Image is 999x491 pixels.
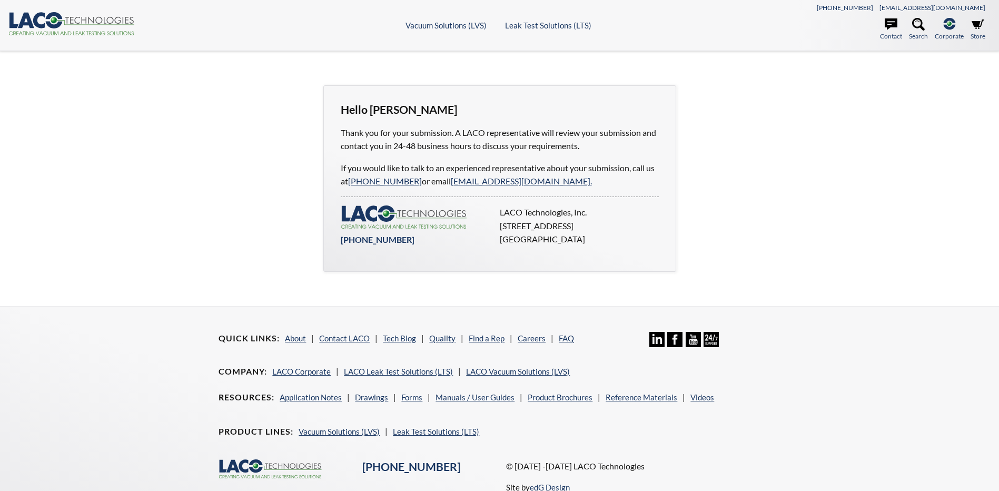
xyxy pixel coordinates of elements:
p: Thank you for your submission. A LACO representative will review your submission and contact you ... [341,126,659,153]
h4: Company [219,366,267,377]
h4: Quick Links [219,333,280,344]
a: Careers [518,333,546,343]
a: FAQ [559,333,574,343]
img: 24/7 Support Icon [704,332,719,347]
p: LACO Technologies, Inc. [STREET_ADDRESS] [GEOGRAPHIC_DATA] [500,205,652,246]
a: Application Notes [280,392,342,402]
a: Manuals / User Guides [436,392,515,402]
a: Videos [690,392,714,402]
a: Leak Test Solutions (LTS) [393,427,479,436]
a: Drawings [355,392,388,402]
a: Search [909,18,928,41]
h3: Hello [PERSON_NAME] [341,103,659,117]
a: Contact [880,18,902,41]
a: [PHONE_NUMBER] [817,4,873,12]
a: Contact LACO [319,333,370,343]
a: About [285,333,306,343]
a: [EMAIL_ADDRESS][DOMAIN_NAME]. [451,176,592,186]
a: LACO Corporate [272,367,331,376]
a: [PHONE_NUMBER] [341,234,414,244]
a: LACO Leak Test Solutions (LTS) [344,367,453,376]
a: [EMAIL_ADDRESS][DOMAIN_NAME] [879,4,985,12]
a: [PHONE_NUMBER] [348,176,422,186]
a: Find a Rep [469,333,505,343]
a: Forms [401,392,422,402]
a: Tech Blog [383,333,416,343]
a: [PHONE_NUMBER] [362,460,460,474]
h4: Product Lines [219,426,293,437]
a: Quality [429,333,456,343]
a: Reference Materials [606,392,677,402]
img: LACO-technologies-logo-332f5733453eebdf26714ea7d5b5907d645232d7be7781e896b464cb214de0d9.svg [341,205,467,229]
p: If you would like to talk to an experienced representative about your submission, call us at or e... [341,161,659,188]
span: Corporate [935,31,964,41]
p: © [DATE] -[DATE] LACO Technologies [506,459,780,473]
a: Store [971,18,985,41]
a: Product Brochures [528,392,592,402]
h4: Resources [219,392,274,403]
a: Leak Test Solutions (LTS) [505,21,591,30]
a: 24/7 Support [704,339,719,349]
a: Vacuum Solutions (LVS) [299,427,380,436]
a: LACO Vacuum Solutions (LVS) [466,367,570,376]
a: Vacuum Solutions (LVS) [405,21,487,30]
